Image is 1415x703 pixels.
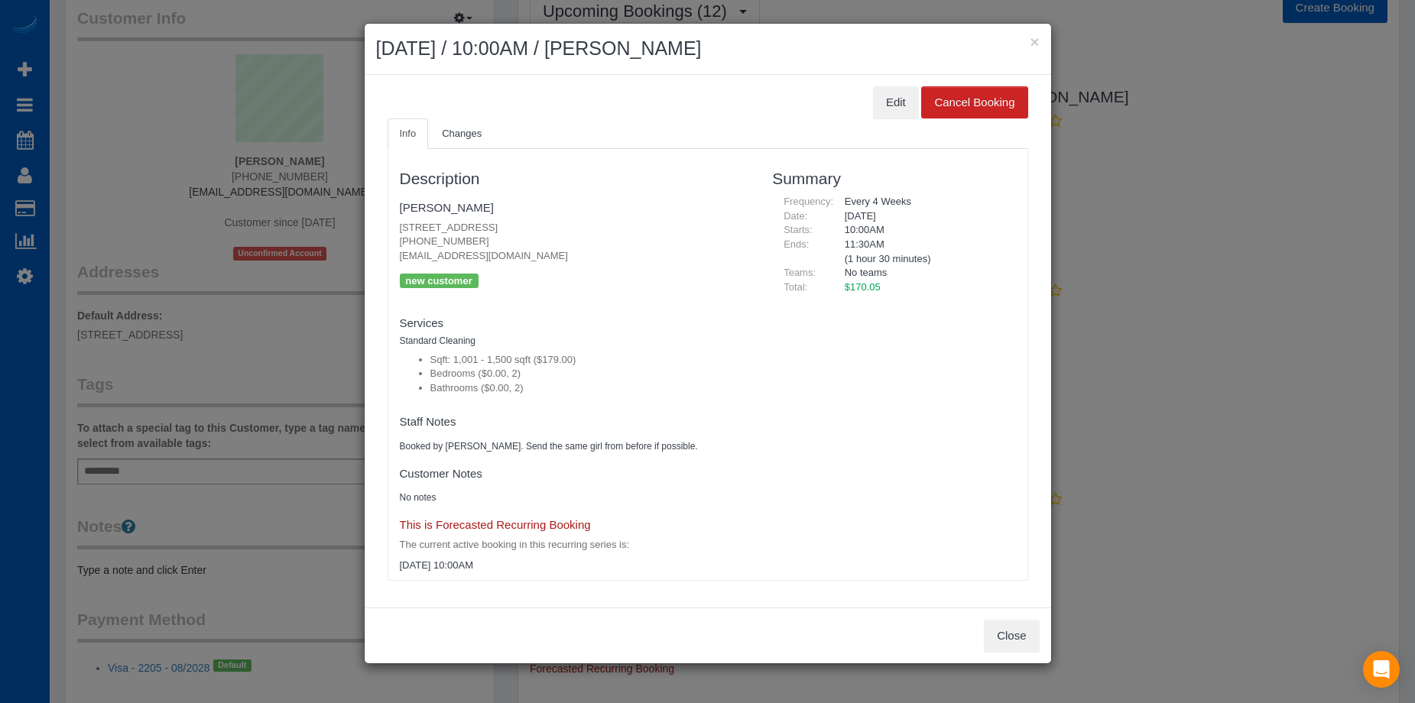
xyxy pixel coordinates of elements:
pre: No notes [400,491,750,504]
div: 11:30AM (1 hour 30 minutes) [833,238,1016,266]
h3: Description [400,170,750,187]
h4: Staff Notes [400,416,750,429]
h4: Customer Notes [400,468,750,481]
pre: Booked by [PERSON_NAME]. Send the same girl from before if possible. [400,440,750,453]
div: Every 4 Weeks [833,195,1016,209]
span: Teams: [784,267,816,278]
h5: Standard Cleaning [400,336,750,346]
span: Info [400,128,417,139]
li: Bathrooms ($0.00, 2) [430,381,750,396]
h2: [DATE] / 10:00AM / [PERSON_NAME] [376,35,1040,63]
div: [DATE] [833,209,1016,224]
button: Close [984,620,1039,652]
button: Cancel Booking [921,86,1027,118]
h4: Services [400,317,750,330]
p: The current active booking in this recurring series is: [400,538,750,552]
span: Ends: [784,238,809,250]
span: Frequency: [784,196,833,207]
button: × [1030,34,1039,50]
a: [PERSON_NAME] [400,201,494,214]
h3: Summary [772,170,1015,187]
span: [DATE] 10:00AM [400,559,474,571]
span: Starts: [784,224,813,235]
p: [STREET_ADDRESS] [PHONE_NUMBER] [EMAIL_ADDRESS][DOMAIN_NAME] [400,221,750,264]
li: Sqft: 1,001 - 1,500 sqft ($179.00) [430,353,750,368]
p: new customer [400,274,479,288]
span: Date: [784,210,807,222]
span: Changes [442,128,482,139]
h4: This is Forecasted Recurring Booking [400,519,750,532]
span: Total: [784,281,807,293]
div: 10:00AM [833,223,1016,238]
li: Bedrooms ($0.00, 2) [430,367,750,381]
span: $170.05 [845,281,881,293]
div: Open Intercom Messenger [1363,651,1400,688]
span: No teams [845,267,888,278]
button: Edit [873,86,919,118]
a: Changes [430,118,494,150]
a: Info [388,118,429,150]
